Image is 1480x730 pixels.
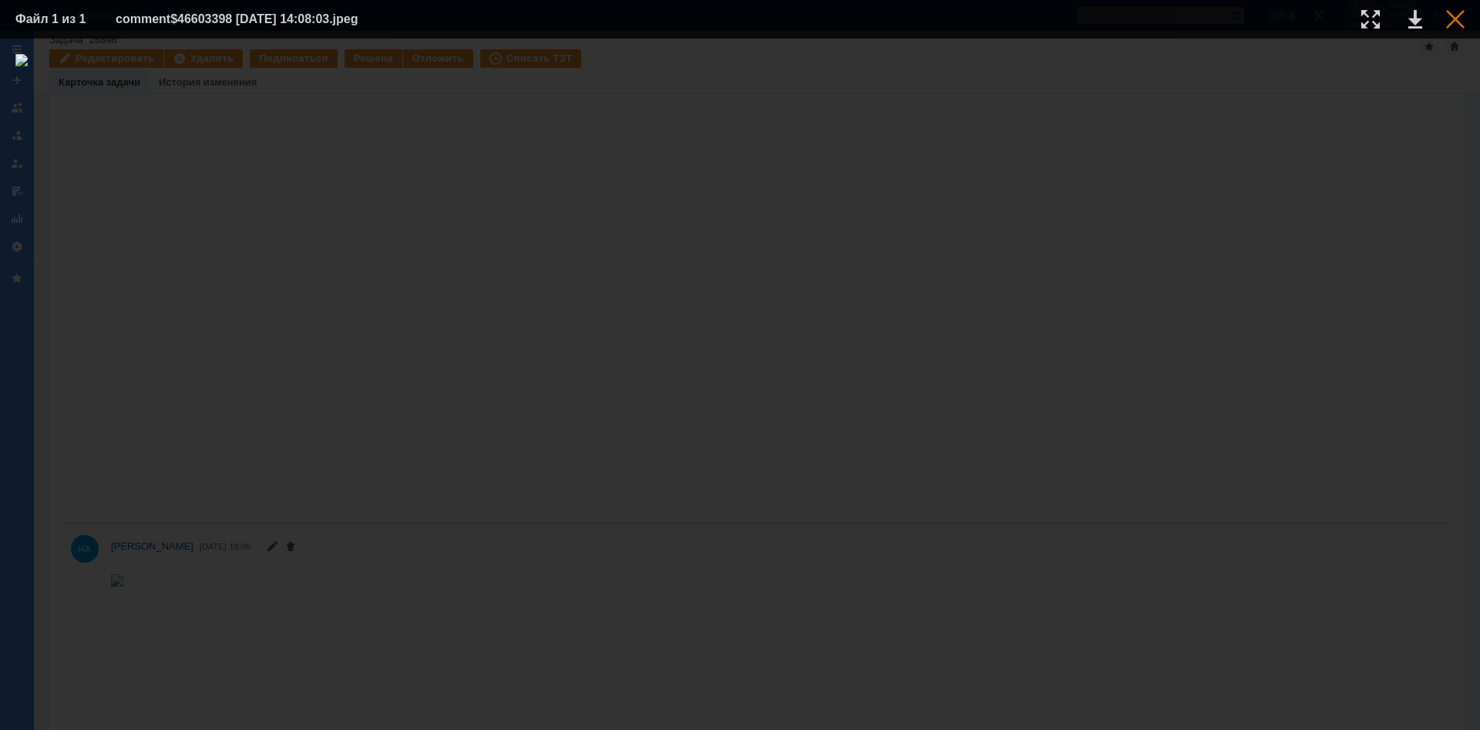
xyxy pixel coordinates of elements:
[116,10,397,29] div: comment$46603398 [DATE] 14:08:03.jpeg
[15,54,1465,715] img: download
[15,13,92,25] div: Файл 1 из 1
[1408,10,1422,29] div: Скачать файл
[47,49,221,62] span: Термопленка для HP LJ 1200/1010
[1446,10,1465,29] div: Закрыть окно (Esc)
[1361,10,1380,29] div: Увеличить масштаб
